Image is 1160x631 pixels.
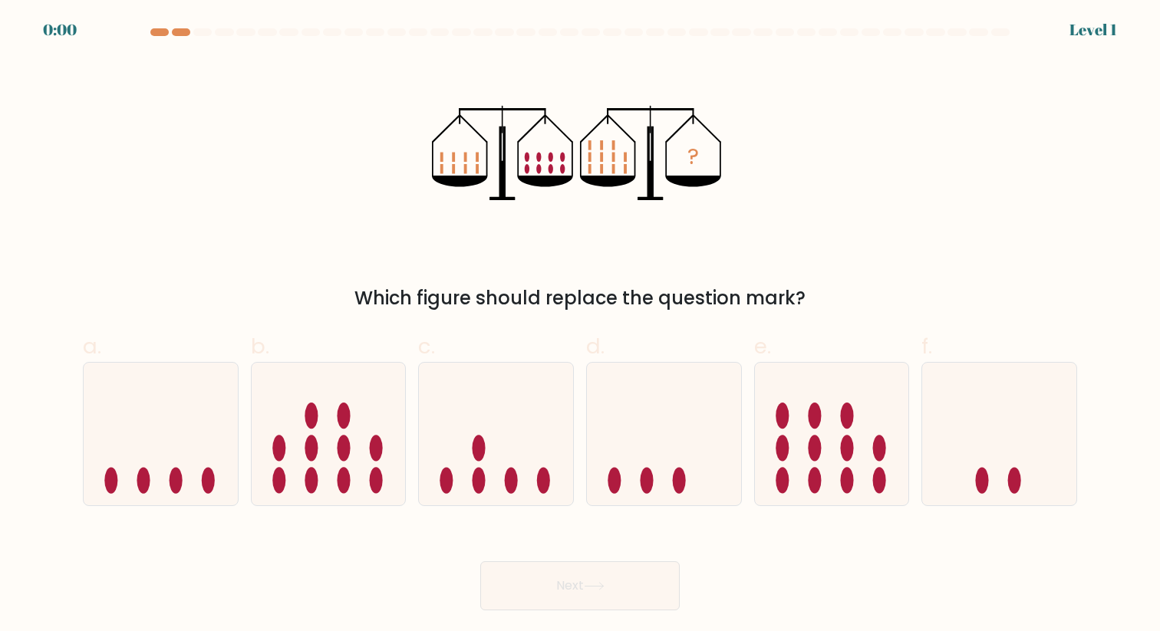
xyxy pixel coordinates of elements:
div: Level 1 [1069,18,1117,41]
div: Which figure should replace the question mark? [92,284,1068,312]
span: a. [83,331,101,361]
button: Next [480,561,680,610]
span: f. [921,331,932,361]
span: b. [251,331,269,361]
tspan: ? [687,141,699,172]
div: 0:00 [43,18,77,41]
span: d. [586,331,605,361]
span: c. [418,331,435,361]
span: e. [754,331,771,361]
